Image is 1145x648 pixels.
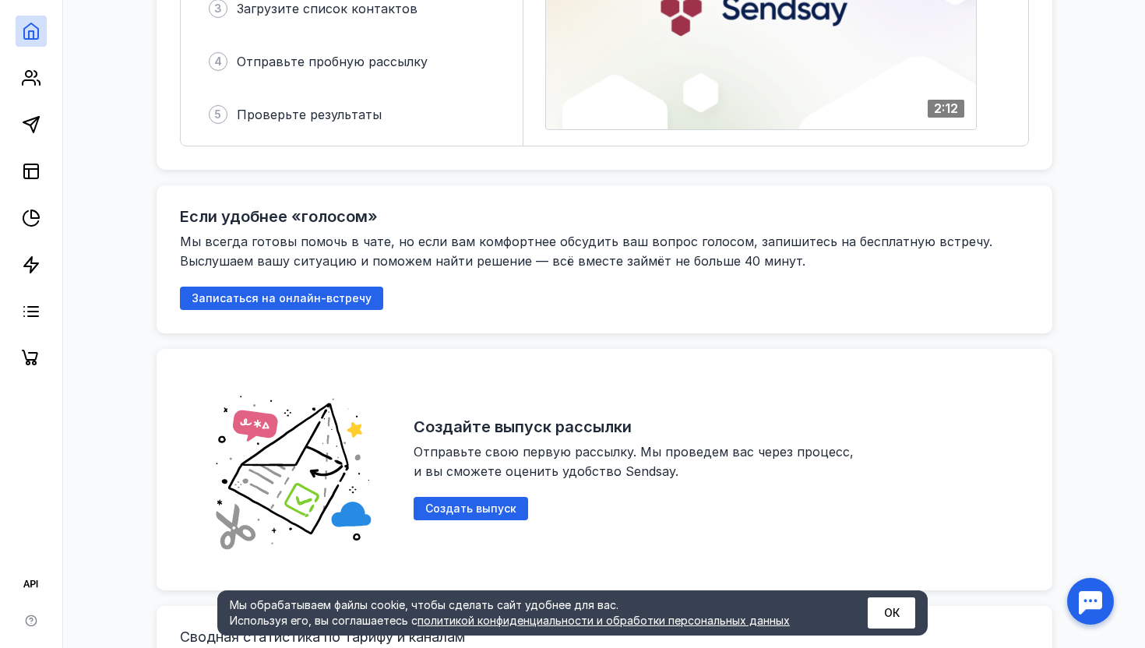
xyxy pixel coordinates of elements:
h2: Если удобнее «голосом» [180,207,378,226]
button: Создать выпуск [414,497,528,520]
span: Отправьте пробную рассылку [237,54,428,69]
button: Записаться на онлайн-встречу [180,287,383,310]
span: 4 [214,54,222,69]
a: Записаться на онлайн-встречу [180,291,383,305]
span: Мы всегда готовы помочь в чате, но если вам комфортнее обсудить ваш вопрос голосом, запишитесь на... [180,234,996,269]
span: 5 [214,107,221,122]
div: 2:12 [928,100,964,118]
a: политикой конфиденциальности и обработки персональных данных [417,614,790,627]
button: ОК [868,597,915,629]
span: Записаться на онлайн-встречу [192,292,372,305]
div: Мы обрабатываем файлы cookie, чтобы сделать сайт удобнее для вас. Используя его, вы соглашаетесь c [230,597,830,629]
h3: Сводная статистика по тарифу и каналам [180,629,1029,645]
span: Создать выпуск [425,502,516,516]
span: Загрузите список контактов [237,1,417,16]
h2: Создайте выпуск рассылки [414,417,632,436]
span: Проверьте результаты [237,107,382,122]
span: Отправьте свою первую рассылку. Мы проведем вас через процесс, и вы сможете оценить удобство Send... [414,444,858,479]
img: abd19fe006828e56528c6cd305e49c57.png [196,372,390,567]
span: 3 [214,1,222,16]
